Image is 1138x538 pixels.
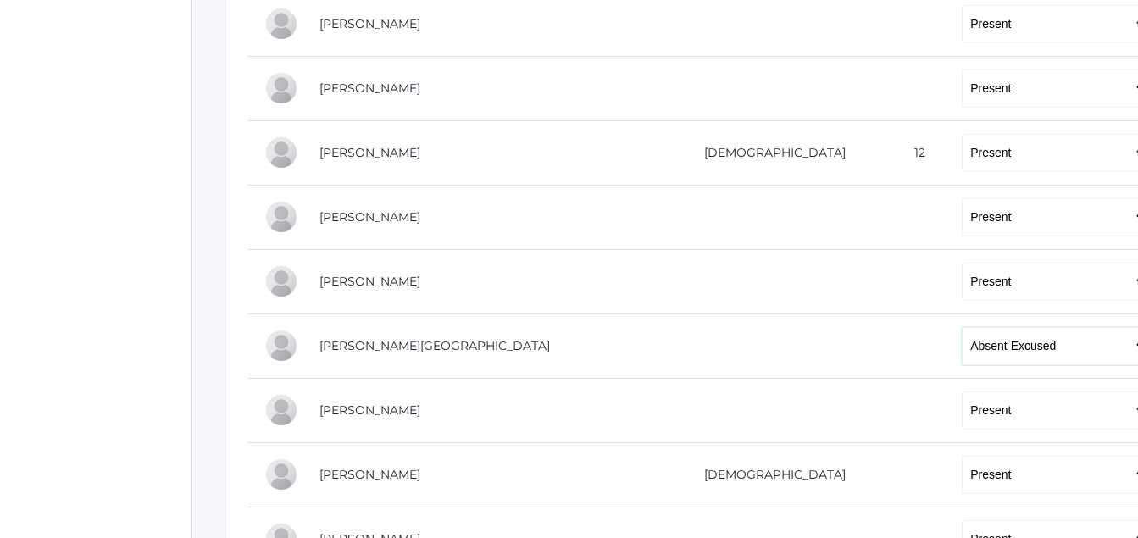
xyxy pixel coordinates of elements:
[264,136,298,169] div: Chase Farnes
[319,209,420,225] a: [PERSON_NAME]
[264,264,298,298] div: Raelyn Hazen
[319,145,420,160] a: [PERSON_NAME]
[319,338,550,353] a: [PERSON_NAME][GEOGRAPHIC_DATA]
[882,120,945,185] td: 12
[319,16,420,31] a: [PERSON_NAME]
[264,71,298,105] div: Eva Carr
[264,393,298,427] div: Payton Paterson
[264,458,298,491] div: Cole Pecor
[319,80,420,96] a: [PERSON_NAME]
[654,442,882,507] td: [DEMOGRAPHIC_DATA]
[654,120,882,185] td: [DEMOGRAPHIC_DATA]
[319,402,420,418] a: [PERSON_NAME]
[264,200,298,234] div: Rachel Hayton
[264,7,298,41] div: Gabby Brozek
[264,329,298,363] div: Shelby Hill
[319,274,420,289] a: [PERSON_NAME]
[319,467,420,482] a: [PERSON_NAME]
